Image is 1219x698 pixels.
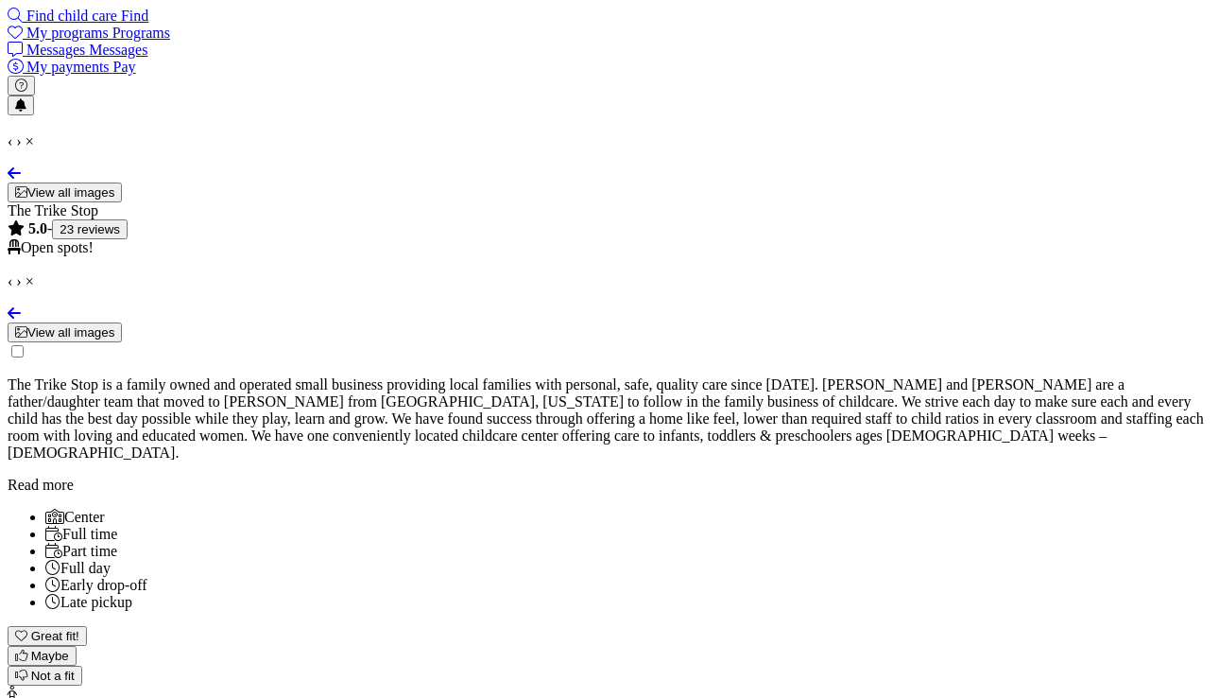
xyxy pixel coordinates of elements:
[113,59,136,75] span: Pay
[45,509,1211,526] li: Center
[45,526,1211,543] li: Full time
[8,59,1211,76] a: My payments Pay
[26,59,110,75] span: My payments
[121,8,148,24] span: Find
[8,42,1211,59] a: Messages Messages
[8,323,122,342] button: View all images
[31,649,69,663] span: Maybe
[52,219,128,239] button: 23 reviews
[8,133,12,149] a: ‹
[8,202,1211,219] div: The Trike Stop
[26,25,109,41] span: My programs
[26,133,34,149] a: ×
[26,273,34,289] a: ×
[26,8,117,24] span: Find child care
[8,646,77,666] button: Maybe
[31,629,79,643] span: Great fit!
[28,220,47,236] strong: 5.0
[8,666,82,686] button: Not a fit
[8,626,87,646] button: Great fit!
[26,42,85,58] span: Messages
[45,577,1211,594] li: Early drop-off
[16,133,21,149] a: ›
[8,25,1211,42] a: My programs Programs
[8,8,1211,25] a: Find child care Find
[31,669,75,683] span: Not a fit
[16,273,21,289] a: ›
[8,239,1211,256] div: Open spots!
[8,183,122,202] button: View all images
[8,273,12,289] a: ‹
[89,42,147,58] span: Messages
[45,560,1211,577] li: Full day
[112,25,170,41] span: Programs
[15,325,114,340] span: View all images
[8,477,74,493] label: Read more
[45,543,1211,560] li: Part time
[8,219,1211,239] div: -
[15,185,114,200] span: View all images
[8,376,1211,462] p: The Trike Stop is a family owned and operated small business providing local families with person...
[45,594,1211,611] li: Late pickup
